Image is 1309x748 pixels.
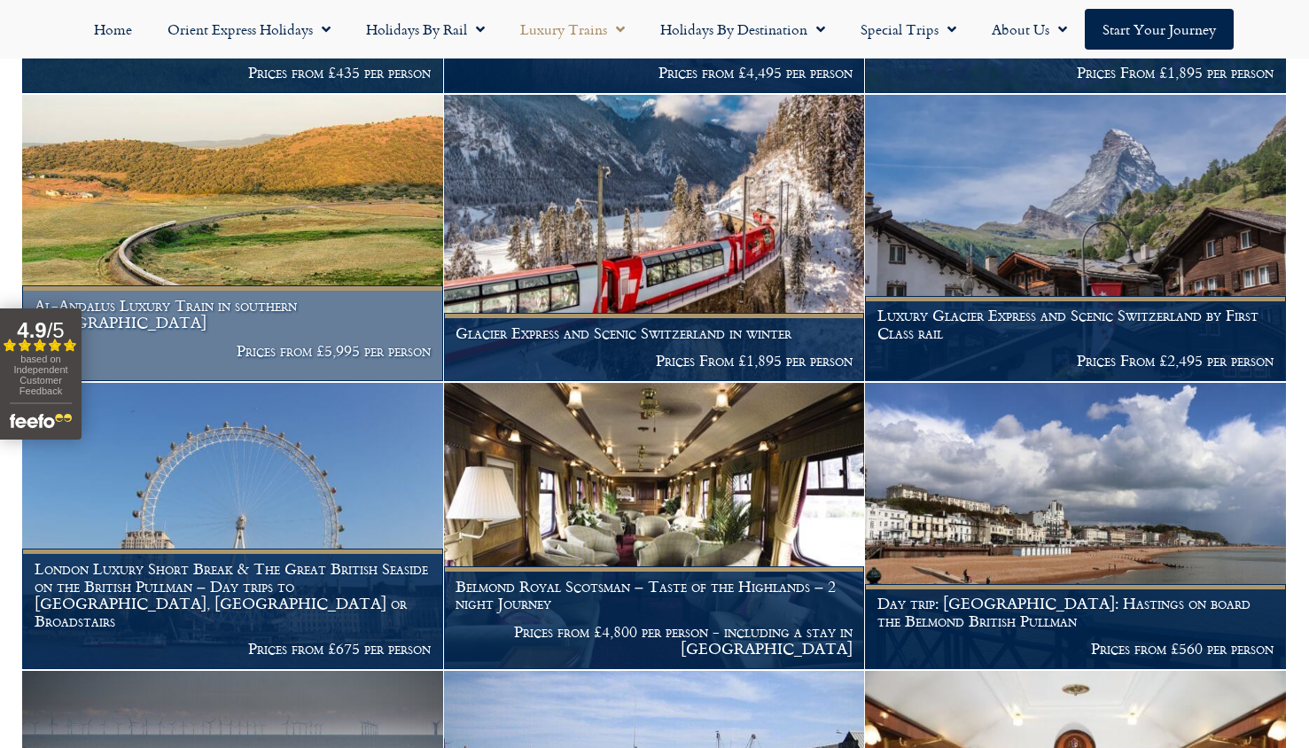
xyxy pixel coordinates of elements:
[865,383,1287,670] a: Day trip: [GEOGRAPHIC_DATA]: Hastings on board the Belmond British Pullman Prices from £560 per p...
[22,383,444,670] a: London Luxury Short Break & The Great British Seaside on the British Pullman – Day trips to [GEOG...
[877,352,1274,370] p: Prices From £2,495 per person
[456,324,853,342] h1: Glacier Express and Scenic Switzerland in winter
[877,64,1274,82] p: Prices From £1,895 per person
[35,64,432,82] p: Prices from £435 per person
[444,95,866,382] a: Glacier Express and Scenic Switzerland in winter Prices From £1,895 per person
[843,9,974,50] a: Special Trips
[503,9,643,50] a: Luxury Trains
[877,595,1274,629] h1: Day trip: [GEOGRAPHIC_DATA]: Hastings on board the Belmond British Pullman
[877,640,1274,658] p: Prices from £560 per person
[35,297,432,331] h1: Al-Andalus Luxury Train in southern [GEOGRAPHIC_DATA]
[865,95,1287,382] a: Luxury Glacier Express and Scenic Switzerland by First Class rail Prices From £2,495 per person
[877,307,1274,341] h1: Luxury Glacier Express and Scenic Switzerland by First Class rail
[35,560,432,630] h1: London Luxury Short Break & The Great British Seaside on the British Pullman – Day trips to [GEOG...
[35,640,432,658] p: Prices from £675 per person
[444,383,866,670] a: Belmond Royal Scotsman – Taste of the Highlands – 2 night Journey Prices from £4,800 per person -...
[456,352,853,370] p: Prices From £1,895 per person
[35,342,432,360] p: Prices from £5,995 per person
[456,623,853,658] p: Prices from £4,800 per person - including a stay in [GEOGRAPHIC_DATA]
[456,64,853,82] p: Prices from £4,495 per person
[9,9,1300,50] nav: Menu
[22,95,444,382] a: Al-Andalus Luxury Train in southern [GEOGRAPHIC_DATA] Prices from £5,995 per person
[76,9,150,50] a: Home
[456,578,853,612] h1: Belmond Royal Scotsman – Taste of the Highlands – 2 night Journey
[150,9,348,50] a: Orient Express Holidays
[348,9,503,50] a: Holidays by Rail
[643,9,843,50] a: Holidays by Destination
[1085,9,1234,50] a: Start your Journey
[974,9,1085,50] a: About Us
